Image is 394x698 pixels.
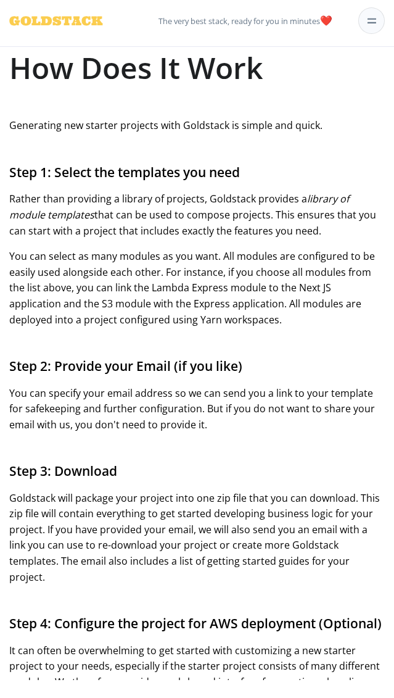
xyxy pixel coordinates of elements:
[158,15,320,27] small: The very best stack, ready for you in minutes
[9,386,385,433] p: You can specify your email address so we can send you a link to your template for safekeeping and...
[9,462,117,480] a: Step 3: Download
[9,191,385,239] p: Rather than providing a library of projects, Goldstack provides a that can be used to compose pro...
[358,7,385,34] button: Toggle navigation
[9,491,385,586] p: Goldstack will package your project into one zip file that you can download. This zip file will c...
[9,357,242,375] a: Step 2: Provide your Email (if you like)
[9,8,78,34] a: Goldstack Logo
[9,47,385,88] h1: How Does It Work
[9,164,240,181] a: Step 1: Select the templates you need
[9,118,385,134] p: Generating new starter projects with Goldstack is simple and quick.
[9,615,382,632] a: Step 4: Configure the project for AWS deployment (Optional)
[9,249,385,328] p: You can select as many modules as you want. All modules are configured to be easily used alongsid...
[158,8,332,34] span: ️❤️
[9,192,349,222] em: library of module templates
